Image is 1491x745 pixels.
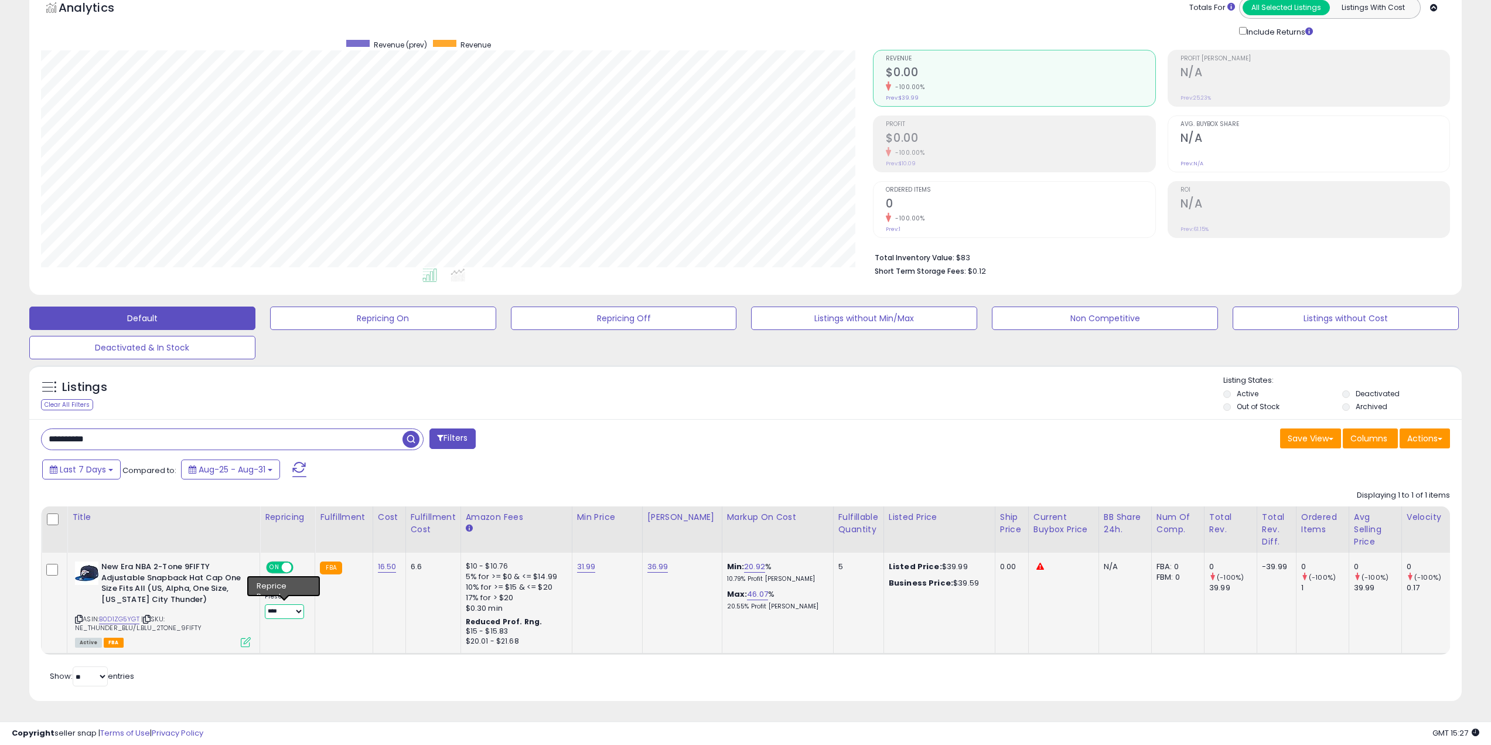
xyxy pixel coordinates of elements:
div: $39.59 [889,578,986,588]
span: OFF [292,563,311,573]
div: ASIN: [75,562,251,646]
div: Totals For [1189,2,1235,13]
span: Aug-25 - Aug-31 [199,464,265,475]
button: Aug-25 - Aug-31 [181,460,280,479]
small: Prev: 61.15% [1180,226,1209,233]
span: ROI [1180,187,1449,193]
span: Compared to: [122,465,176,476]
b: Min: [727,561,745,572]
div: Title [72,511,255,523]
div: Amazon AI [265,580,306,590]
div: seller snap | | [12,728,203,739]
div: FBA: 0 [1156,562,1195,572]
div: Repricing [265,511,310,523]
div: $20.01 - $21.68 [466,637,563,647]
b: Reduced Prof. Rng. [466,617,543,627]
span: ON [267,563,282,573]
small: -100.00% [891,214,924,223]
div: Preset: [265,593,306,619]
span: Ordered Items [886,187,1155,193]
b: Max: [727,588,748,600]
li: $83 [875,250,1441,264]
b: Total Inventory Value: [875,253,954,263]
div: 0.17 [1407,583,1454,593]
small: (-100%) [1414,573,1441,582]
b: Listed Price: [889,561,942,572]
small: (-100%) [1362,573,1388,582]
small: Prev: N/A [1180,160,1203,167]
div: $15 - $15.83 [466,627,563,637]
div: 0 [1209,562,1257,572]
div: -39.99 [1262,562,1287,572]
h2: N/A [1180,131,1449,147]
label: Out of Stock [1237,402,1280,411]
div: 39.99 [1209,583,1257,593]
h2: 0 [886,197,1155,213]
a: Terms of Use [100,727,150,739]
small: Prev: 25.23% [1180,94,1211,101]
p: 10.79% Profit [PERSON_NAME] [727,575,824,583]
div: Fulfillment Cost [411,511,456,536]
div: Current Buybox Price [1033,511,1094,536]
div: % [727,562,824,583]
strong: Copyright [12,727,54,739]
small: -100.00% [891,148,924,157]
button: Actions [1400,428,1450,448]
a: B0D1ZG5YGT [99,614,139,624]
th: The percentage added to the cost of goods (COGS) that forms the calculator for Min & Max prices. [722,506,833,553]
img: 41nt+YOVdoL._SL40_.jpg [75,562,98,585]
span: 2025-09-9 15:27 GMT [1432,727,1479,739]
div: Velocity [1407,511,1449,523]
div: 5 [838,562,875,572]
div: Min Price [577,511,637,523]
div: Total Rev. Diff. [1262,511,1291,548]
small: (-100%) [1309,573,1336,582]
label: Archived [1356,402,1387,411]
span: Columns [1350,433,1387,444]
span: Avg. Buybox Share [1180,121,1449,128]
button: Last 7 Days [42,460,121,479]
div: Fulfillment [320,511,367,523]
button: Listings without Cost [1233,307,1459,330]
div: 0.00 [1000,562,1019,572]
div: BB Share 24h. [1104,511,1147,536]
label: Deactivated [1356,389,1400,399]
button: Non Competitive [992,307,1218,330]
div: 6.6 [411,562,452,572]
div: 10% for >= $15 & <= $20 [466,582,563,593]
div: FBM: 0 [1156,572,1195,583]
span: Revenue [460,40,491,50]
small: Amazon Fees. [466,523,473,534]
b: New Era NBA 2-Tone 9FIFTY Adjustable Snapback Hat Cap One Size Fits All (US, Alpha, One Size, [US... [101,562,244,608]
span: FBA [104,638,124,648]
a: 46.07 [747,588,768,600]
a: 16.50 [378,561,397,573]
div: 0 [1407,562,1454,572]
div: $10 - $10.76 [466,562,563,571]
div: 0 [1354,562,1401,572]
div: Num of Comp. [1156,511,1199,536]
div: 0 [1301,562,1349,572]
span: Show: entries [50,671,134,682]
button: Repricing On [270,307,496,330]
div: % [727,589,824,611]
button: Listings without Min/Max [751,307,977,330]
span: All listings currently available for purchase on Amazon [75,638,102,648]
a: 36.99 [647,561,668,573]
small: Prev: $39.99 [886,94,919,101]
button: Deactivated & In Stock [29,336,255,359]
span: Revenue (prev) [374,40,427,50]
b: Short Term Storage Fees: [875,266,966,276]
b: Business Price: [889,577,953,588]
span: $0.12 [968,266,986,277]
span: Revenue [886,56,1155,62]
div: [PERSON_NAME] [647,511,717,523]
div: 39.99 [1354,583,1401,593]
small: Prev: 1 [886,226,900,233]
div: Clear All Filters [41,399,93,410]
button: Save View [1280,428,1341,448]
span: Last 7 Days [60,464,106,475]
div: Avg Selling Price [1354,511,1397,548]
button: Repricing Off [511,307,737,330]
h2: N/A [1180,197,1449,213]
